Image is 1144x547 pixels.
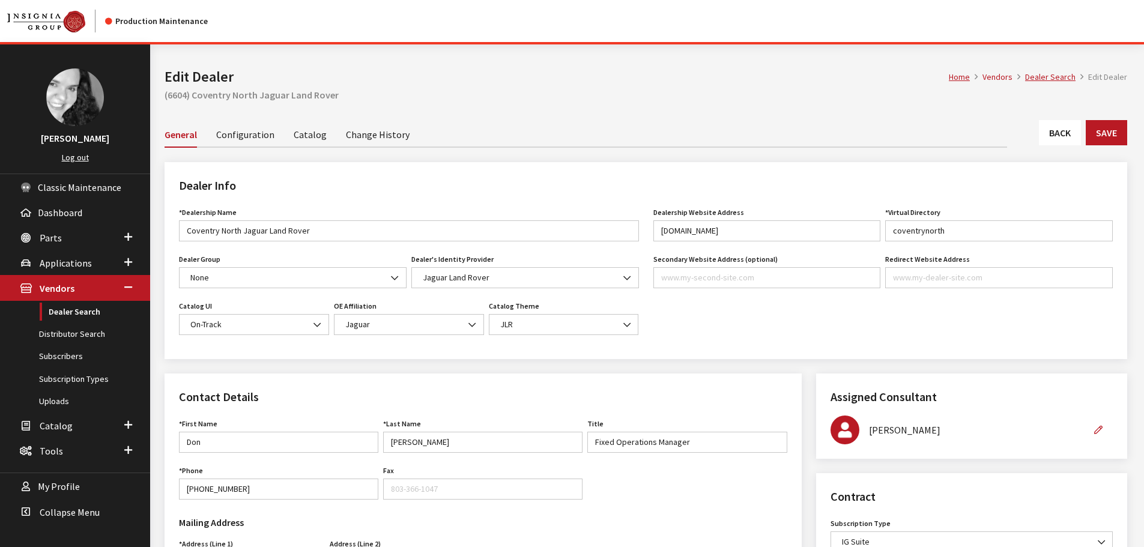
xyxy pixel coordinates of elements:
[179,267,407,288] span: None
[165,88,1127,102] h2: (6604) Coventry North Jaguar Land Rover
[869,423,1084,437] div: [PERSON_NAME]
[40,445,63,457] span: Tools
[587,432,787,453] input: Manager
[831,388,1113,406] h2: Assigned Consultant
[179,515,476,530] h3: Mailing Address
[970,71,1012,83] li: Vendors
[38,481,80,493] span: My Profile
[179,388,787,406] h2: Contact Details
[949,71,970,82] a: Home
[1076,71,1127,83] li: Edit Dealer
[62,152,89,163] a: Log out
[831,488,1113,506] h2: Contract
[294,121,327,147] a: Catalog
[489,301,539,312] label: Catalog Theme
[187,271,399,284] span: None
[346,121,410,147] a: Change History
[885,220,1113,241] input: site-name
[411,267,639,288] span: Jaguar Land Rover
[40,420,73,432] span: Catalog
[105,15,208,28] div: Production Maintenance
[1086,120,1127,145] button: Save
[1039,120,1081,145] a: Back
[165,121,197,148] a: General
[653,220,881,241] input: www.my-dealer-site.com
[40,257,92,269] span: Applications
[40,232,62,244] span: Parts
[587,419,604,429] label: Title
[38,207,82,219] span: Dashboard
[831,416,859,444] img: Brian Gulbrandson
[7,10,105,32] a: Insignia Group logo
[334,314,484,335] span: Jaguar
[383,432,583,453] input: Doe
[342,318,476,331] span: Jaguar
[179,314,329,335] span: On-Track
[38,181,121,193] span: Classic Maintenance
[497,318,631,331] span: JLR
[179,419,217,429] label: First Name
[7,11,85,32] img: Catalog Maintenance
[653,254,778,265] label: Secondary Website Address (optional)
[179,479,378,500] input: 888-579-4458
[1084,420,1113,441] button: Edit Assigned Consultant
[383,465,394,476] label: Fax
[179,220,639,241] input: My Dealer
[179,432,378,453] input: John
[216,121,274,147] a: Configuration
[885,254,970,265] label: Redirect Website Address
[179,207,237,218] label: *Dealership Name
[831,518,891,529] label: Subscription Type
[653,207,744,218] label: Dealership Website Address
[179,254,220,265] label: Dealer Group
[40,283,74,295] span: Vendors
[12,131,138,145] h3: [PERSON_NAME]
[653,267,881,288] input: www.my-second-site.com
[885,207,940,218] label: *Virtual Directory
[179,465,203,476] label: Phone
[40,506,100,518] span: Collapse Menu
[46,68,104,126] img: Khrystal Dorton
[179,177,1113,195] h2: Dealer Info
[187,318,321,331] span: On-Track
[334,301,377,312] label: OE Affiliation
[1025,71,1076,82] a: Dealer Search
[179,301,212,312] label: Catalog UI
[411,254,494,265] label: Dealer's Identity Provider
[489,314,639,335] span: JLR
[383,419,421,429] label: Last Name
[885,267,1113,288] input: www.my-dealer-site.com
[419,271,631,284] span: Jaguar Land Rover
[165,66,949,88] h1: Edit Dealer
[383,479,583,500] input: 803-366-1047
